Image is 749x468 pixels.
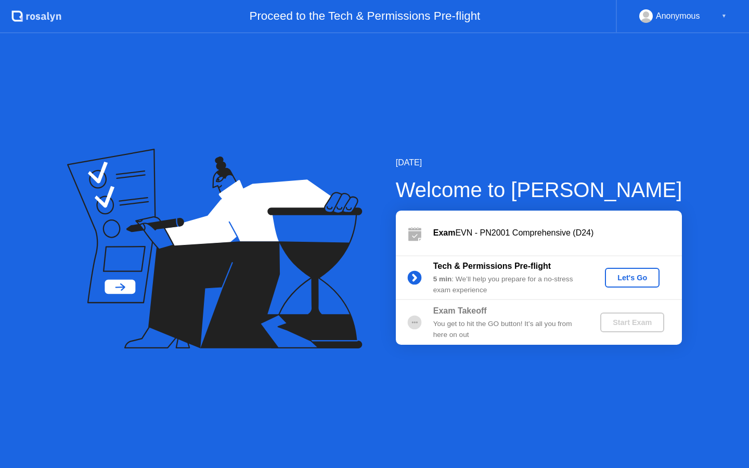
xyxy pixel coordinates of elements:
div: EVN - PN2001 Comprehensive (D24) [433,227,682,239]
div: You get to hit the GO button! It’s all you from here on out [433,319,583,340]
div: Anonymous [656,9,700,23]
div: [DATE] [396,157,682,169]
div: Start Exam [604,318,660,327]
div: Welcome to [PERSON_NAME] [396,174,682,205]
b: Tech & Permissions Pre-flight [433,262,551,270]
button: Let's Go [605,268,660,288]
b: Exam Takeoff [433,306,487,315]
div: ▼ [721,9,727,23]
b: Exam [433,228,456,237]
div: Let's Go [609,274,655,282]
div: : We’ll help you prepare for a no-stress exam experience [433,274,583,295]
b: 5 min [433,275,452,283]
button: Start Exam [600,313,664,332]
